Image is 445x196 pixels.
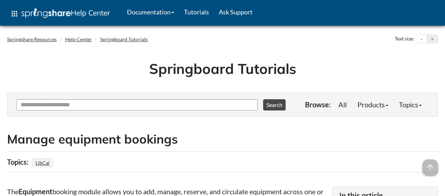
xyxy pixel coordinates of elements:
a: Documentation [122,3,179,21]
div: Text size: [393,34,416,44]
a: Products [352,97,394,112]
button: Search [263,99,286,110]
a: Springshare Resources [7,36,57,42]
h1: Springboard Tutorials [12,59,433,78]
h2: Manage equipment bookings [7,131,438,148]
a: Tutorials [179,3,214,21]
p: Browse: [305,100,331,109]
a: All [333,97,352,112]
a: Help Center [65,36,92,42]
button: Increase text size [427,35,438,43]
a: Ask Support [214,3,258,21]
button: Decrease text size [416,35,427,43]
img: Springshare [21,8,71,18]
span: Help Center [71,8,110,17]
div: Topics: [7,155,30,169]
strong: Equipment [19,187,52,196]
span: arrow_upward [422,159,438,175]
a: apps Help Center [5,3,115,24]
span: apps [10,10,19,18]
a: Topics [394,97,427,112]
a: arrow_upward [422,160,438,169]
a: Springboard Tutorials [100,36,148,42]
a: LibCal [34,158,51,168]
